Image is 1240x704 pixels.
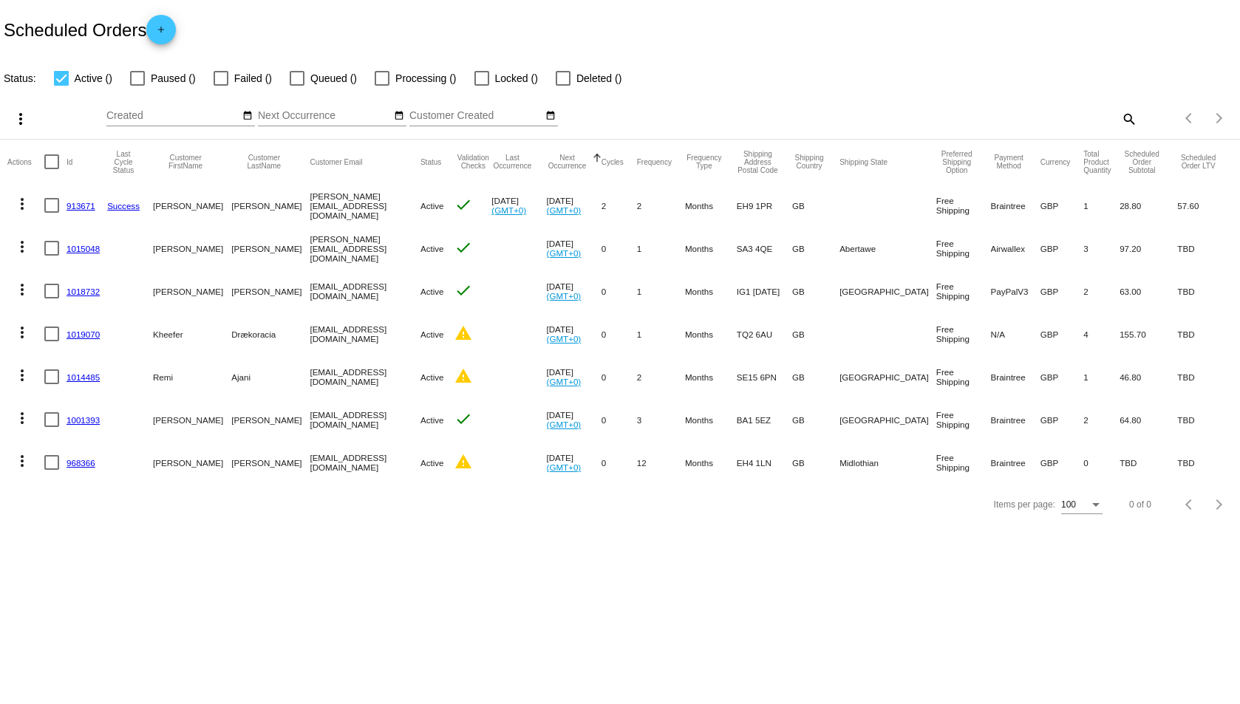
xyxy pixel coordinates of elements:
[1177,227,1233,270] mat-cell: TBD
[1061,499,1076,510] span: 100
[231,184,310,227] mat-cell: [PERSON_NAME]
[991,398,1040,441] mat-cell: Braintree
[454,367,472,385] mat-icon: warning
[13,281,31,298] mat-icon: more_vert
[67,329,100,339] a: 1019070
[420,287,444,296] span: Active
[737,270,792,312] mat-cell: IG1 [DATE]
[839,227,936,270] mat-cell: Abertawe
[1120,441,1177,484] mat-cell: TBD
[547,355,602,398] mat-cell: [DATE]
[454,453,472,471] mat-icon: warning
[839,398,936,441] mat-cell: [GEOGRAPHIC_DATA]
[1083,441,1120,484] mat-cell: 0
[936,355,991,398] mat-cell: Free Shipping
[547,441,602,484] mat-cell: [DATE]
[310,184,420,227] mat-cell: [PERSON_NAME][EMAIL_ADDRESS][DOMAIN_NAME]
[936,441,991,484] mat-cell: Free Shipping
[792,184,839,227] mat-cell: GB
[1040,227,1084,270] mat-cell: GBP
[454,196,472,213] mat-icon: check
[792,441,839,484] mat-cell: GB
[991,227,1040,270] mat-cell: Airwallex
[1040,270,1084,312] mat-cell: GBP
[1040,441,1084,484] mat-cell: GBP
[420,157,441,166] button: Change sorting for Status
[839,355,936,398] mat-cell: [GEOGRAPHIC_DATA]
[310,398,420,441] mat-cell: [EMAIL_ADDRESS][DOMAIN_NAME]
[637,355,685,398] mat-cell: 2
[839,157,888,166] button: Change sorting for ShippingState
[231,398,310,441] mat-cell: [PERSON_NAME]
[13,238,31,256] mat-icon: more_vert
[637,270,685,312] mat-cell: 1
[991,355,1040,398] mat-cell: Braintree
[310,227,420,270] mat-cell: [PERSON_NAME][EMAIL_ADDRESS][DOMAIN_NAME]
[231,441,310,484] mat-cell: [PERSON_NAME]
[602,312,637,355] mat-cell: 0
[547,154,588,170] button: Change sorting for NextOccurrenceUtc
[1129,499,1151,510] div: 0 of 0
[1040,355,1084,398] mat-cell: GBP
[1040,157,1071,166] button: Change sorting for CurrencyIso
[547,270,602,312] mat-cell: [DATE]
[67,201,95,211] a: 913671
[1177,355,1233,398] mat-cell: TBD
[936,227,991,270] mat-cell: Free Shipping
[491,184,546,227] mat-cell: [DATE]
[4,72,36,84] span: Status:
[991,270,1040,312] mat-cell: PayPalV3
[13,324,31,341] mat-icon: more_vert
[1120,270,1177,312] mat-cell: 63.00
[1120,184,1177,227] mat-cell: 28.80
[792,312,839,355] mat-cell: GB
[67,372,100,382] a: 1014485
[991,312,1040,355] mat-cell: N/A
[637,227,685,270] mat-cell: 1
[107,150,140,174] button: Change sorting for LastProcessingCycleId
[242,110,253,122] mat-icon: date_range
[67,287,100,296] a: 1018732
[839,270,936,312] mat-cell: [GEOGRAPHIC_DATA]
[547,377,582,386] a: (GMT+0)
[1083,140,1120,184] mat-header-cell: Total Product Quantity
[310,69,357,87] span: Queued ()
[13,409,31,427] mat-icon: more_vert
[13,366,31,384] mat-icon: more_vert
[737,441,792,484] mat-cell: EH4 1LN
[737,355,792,398] mat-cell: SE15 6PN
[495,69,538,87] span: Locked ()
[602,355,637,398] mat-cell: 0
[792,270,839,312] mat-cell: GB
[454,324,472,342] mat-icon: warning
[1205,103,1234,133] button: Next page
[685,227,737,270] mat-cell: Months
[576,69,621,87] span: Deleted ()
[637,184,685,227] mat-cell: 2
[737,398,792,441] mat-cell: BA1 5EZ
[1040,312,1084,355] mat-cell: GBP
[310,441,420,484] mat-cell: [EMAIL_ADDRESS][DOMAIN_NAME]
[153,355,231,398] mat-cell: Remi
[547,291,582,301] a: (GMT+0)
[991,441,1040,484] mat-cell: Braintree
[547,462,582,472] a: (GMT+0)
[637,398,685,441] mat-cell: 3
[153,441,231,484] mat-cell: [PERSON_NAME]
[936,398,991,441] mat-cell: Free Shipping
[685,398,737,441] mat-cell: Months
[602,441,637,484] mat-cell: 0
[67,157,72,166] button: Change sorting for Id
[491,205,526,215] a: (GMT+0)
[310,157,362,166] button: Change sorting for CustomerEmail
[153,227,231,270] mat-cell: [PERSON_NAME]
[107,201,140,211] a: Success
[1061,500,1103,510] mat-select: Items per page:
[1040,184,1084,227] mat-cell: GBP
[839,441,936,484] mat-cell: Midlothian
[454,239,472,256] mat-icon: check
[231,355,310,398] mat-cell: Ajani
[547,184,602,227] mat-cell: [DATE]
[153,312,231,355] mat-cell: Kheefer
[1175,103,1205,133] button: Previous page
